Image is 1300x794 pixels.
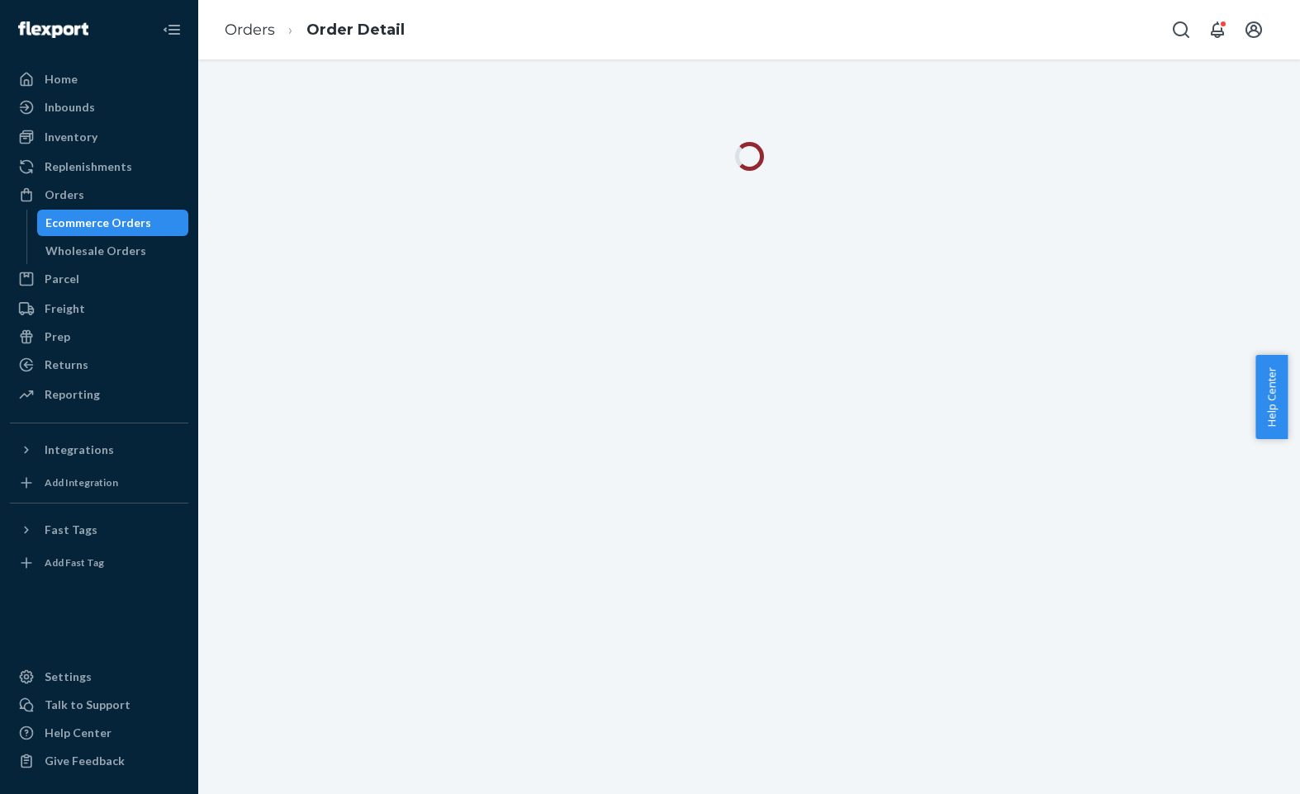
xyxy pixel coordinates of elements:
img: Flexport logo [18,21,88,38]
button: Close Navigation [155,13,188,46]
div: Replenishments [45,158,132,175]
a: Orders [10,182,188,208]
a: Order Detail [306,21,405,39]
a: Inbounds [10,94,188,121]
button: Open notifications [1201,13,1234,46]
div: Inventory [45,129,97,145]
a: Settings [10,664,188,690]
div: Orders [45,187,84,203]
a: Help Center [10,720,188,746]
div: Settings [45,669,92,685]
button: Open Search Box [1165,13,1198,46]
div: Give Feedback [45,753,125,769]
a: Freight [10,295,188,322]
div: Add Integration [45,475,118,489]
button: Help Center [1255,355,1288,439]
div: Prep [45,328,70,345]
button: Give Feedback [10,748,188,774]
a: Prep [10,324,188,350]
a: Orders [225,21,275,39]
div: Freight [45,300,85,317]
div: Wholesale Orders [45,243,146,259]
a: Add Fast Tag [10,550,188,576]
a: Home [10,66,188,92]
ol: breadcrumbs [211,6,418,54]
a: Inventory [10,124,188,150]
a: Parcel [10,266,188,292]
button: Open account menu [1237,13,1270,46]
a: Wholesale Orders [37,238,189,264]
a: Replenishments [10,154,188,180]
div: Returns [45,357,88,373]
div: Integrations [45,442,114,458]
div: Add Fast Tag [45,555,104,570]
div: Parcel [45,271,79,287]
a: Ecommerce Orders [37,210,189,236]
a: Returns [10,352,188,378]
a: Add Integration [10,470,188,496]
button: Fast Tags [10,517,188,543]
div: Inbounds [45,99,95,116]
a: Talk to Support [10,692,188,718]
a: Reporting [10,381,188,408]
div: Home [45,71,78,87]
button: Integrations [10,437,188,463]
div: Reporting [45,386,100,403]
div: Help Center [45,725,111,741]
div: Fast Tags [45,522,97,538]
div: Ecommerce Orders [45,215,151,231]
div: Talk to Support [45,697,130,713]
